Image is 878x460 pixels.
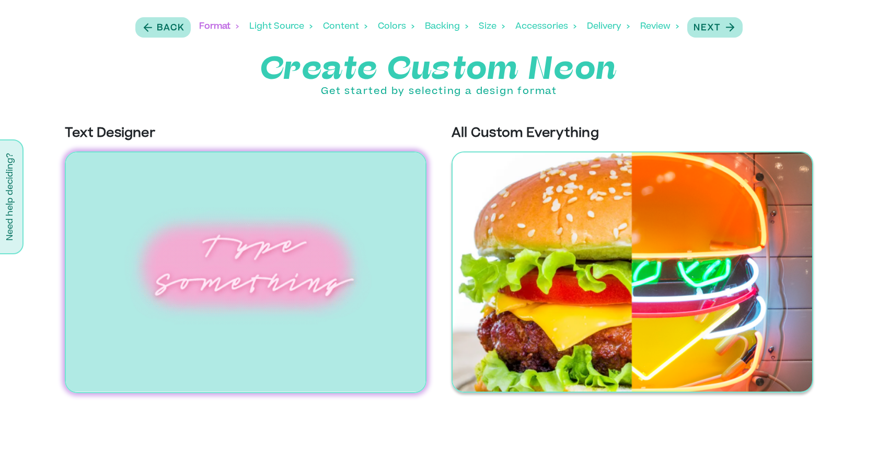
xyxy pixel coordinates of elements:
div: Backing [425,10,468,43]
div: Light Source [249,10,313,43]
p: Back [157,22,184,34]
img: Text Designer [65,151,426,393]
button: Next [687,17,743,38]
div: Size [479,10,505,43]
p: Text Designer [65,124,426,143]
div: Review [640,10,679,43]
img: All Custom Everything [452,151,813,393]
p: All Custom Everything [452,124,813,143]
div: Colors [378,10,414,43]
iframe: Chat Widget [826,410,878,460]
div: Content [323,10,367,43]
div: Accessories [515,10,576,43]
button: Back [135,17,191,38]
div: Format [199,10,239,43]
div: Delivery [587,10,630,43]
p: Next [694,22,721,34]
